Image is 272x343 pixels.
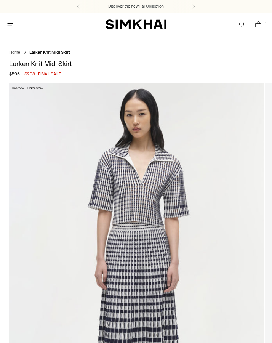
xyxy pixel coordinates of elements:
a: Home [9,50,20,55]
button: Open menu modal [2,17,18,32]
s: $595 [9,71,20,77]
nav: breadcrumbs [9,50,263,56]
span: 1 [262,21,269,27]
span: Larken Knit Midi Skirt [29,50,70,55]
span: $298 [24,71,35,77]
h1: Larken Knit Midi Skirt [9,61,263,67]
a: Open cart modal [250,17,266,32]
a: Discover the new Fall Collection [108,3,164,10]
a: SIMKHAI [106,19,166,30]
div: / [24,50,26,56]
a: Open search modal [234,17,250,32]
